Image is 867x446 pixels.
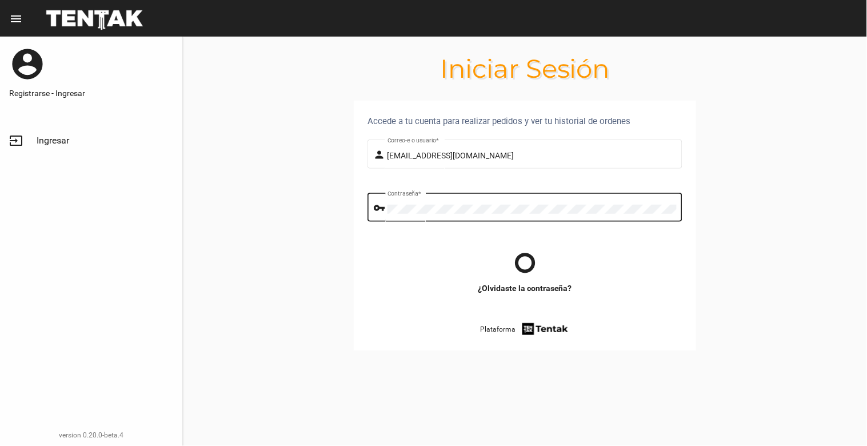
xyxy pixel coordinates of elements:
a: ¿Olvidaste la contraseña? [478,282,572,294]
mat-icon: account_circle [9,46,46,82]
mat-icon: input [9,134,23,148]
mat-icon: person [374,148,387,162]
span: Plataforma [480,324,516,335]
a: Registrarse - Ingresar [9,87,173,99]
h1: Iniciar Sesión [183,59,867,78]
div: Accede a tu cuenta para realizar pedidos y ver tu historial de ordenes [367,114,682,128]
img: tentak-firm.png [521,321,570,337]
span: Ingresar [37,135,69,146]
mat-icon: vpn_key [374,201,387,215]
a: Plataforma [480,321,570,337]
div: version 0.20.0-beta.4 [9,429,173,441]
mat-icon: menu [9,12,23,26]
